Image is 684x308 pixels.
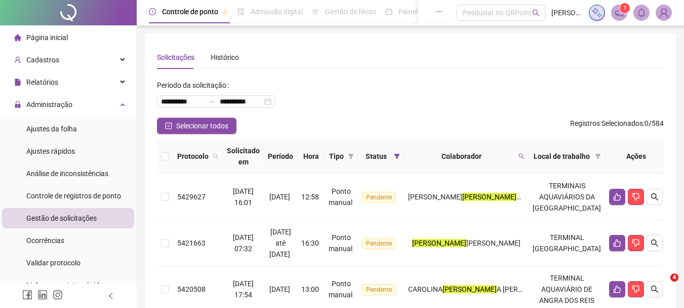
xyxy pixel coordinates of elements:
[269,285,290,293] span: [DATE]
[26,100,72,109] span: Administração
[613,193,621,201] span: like
[157,77,233,93] label: Período da solicitação
[312,8,319,15] span: sun
[570,118,664,134] span: : 0 / 584
[591,7,602,18] img: sparkle-icon.fc2bf0ac1784a2077858766a79e2daf3.svg
[632,285,640,293] span: dislike
[26,169,108,178] span: Análise de inconsistências
[329,187,352,207] span: Ponto manual
[435,8,442,15] span: ellipsis
[22,290,32,300] span: facebook
[346,149,356,164] span: filter
[442,285,497,293] mark: [PERSON_NAME]
[107,292,114,299] span: left
[233,280,254,299] span: [DATE] 17:54
[269,193,290,201] span: [DATE]
[329,280,352,299] span: Ponto manual
[26,214,97,222] span: Gestão de solicitações
[362,238,396,249] span: Pendente
[26,281,103,289] span: Link para registro rápido
[14,101,21,108] span: lock
[26,78,58,86] span: Relatórios
[14,34,21,41] span: home
[176,120,228,131] span: Selecionar todos
[615,8,624,17] span: notification
[211,149,221,164] span: search
[208,97,216,106] span: to
[233,187,254,207] span: [DATE] 16:01
[613,239,621,247] span: like
[518,153,525,159] span: search
[651,239,659,247] span: search
[394,153,400,159] span: filter
[165,122,172,129] span: check-square
[408,285,442,293] span: CAROLINA
[595,153,601,159] span: filter
[26,33,68,42] span: Página inicial
[325,8,376,16] span: Gestão de férias
[208,97,216,106] span: swap-right
[157,118,236,134] button: Selecionar todos
[251,8,303,16] span: Admissão digital
[650,273,674,298] iframe: Intercom live chat
[362,192,396,203] span: Pendente
[532,9,540,17] span: search
[570,119,643,127] span: Registros Selecionados
[162,8,218,16] span: Controle de ponto
[233,233,254,253] span: [DATE] 07:32
[26,125,77,133] span: Ajustes da folha
[533,151,591,162] span: Local de trabalho
[656,5,671,20] img: 81567
[408,151,514,162] span: Colaborador
[623,5,627,12] span: 1
[408,193,462,201] span: [PERSON_NAME]
[264,139,297,174] th: Período
[329,151,344,162] span: Tipo
[211,52,239,63] div: Histórico
[551,7,583,18] span: [PERSON_NAME]
[149,8,156,15] span: clock-circle
[301,285,319,293] span: 13:00
[177,151,209,162] span: Protocolo
[26,259,81,267] span: Validar protocolo
[14,79,21,86] span: file
[362,284,396,295] span: Pendente
[632,239,640,247] span: dislike
[329,233,352,253] span: Ponto manual
[177,239,206,247] span: 5421663
[348,153,354,159] span: filter
[651,193,659,201] span: search
[632,193,640,201] span: dislike
[613,285,621,293] span: like
[362,151,390,162] span: Status
[223,139,264,174] th: Solicitado em
[609,151,663,162] div: Ações
[392,149,402,164] span: filter
[301,193,319,201] span: 12:58
[301,239,319,247] span: 16:30
[222,9,228,15] span: pushpin
[177,285,206,293] span: 5420508
[213,153,219,159] span: search
[237,8,245,15] span: file-done
[26,147,75,155] span: Ajustes rápidos
[26,192,121,200] span: Controle de registros de ponto
[516,149,527,164] span: search
[398,8,438,16] span: Painel do DP
[620,3,630,13] sup: 1
[37,290,48,300] span: linkedin
[14,56,21,63] span: user-add
[412,239,466,247] mark: [PERSON_NAME]
[157,52,194,63] div: Solicitações
[53,290,63,300] span: instagram
[670,273,678,282] span: 4
[26,56,59,64] span: Cadastros
[497,285,557,293] span: A [PERSON_NAME]
[529,174,605,220] td: TERMINAIS AQUAVIÁRIOS DA [GEOGRAPHIC_DATA]
[466,239,520,247] span: [PERSON_NAME]
[26,236,64,245] span: Ocorrências
[177,193,206,201] span: 5429627
[385,8,392,15] span: dashboard
[462,193,516,201] mark: [PERSON_NAME]
[529,220,605,266] td: TERMINAL [GEOGRAPHIC_DATA]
